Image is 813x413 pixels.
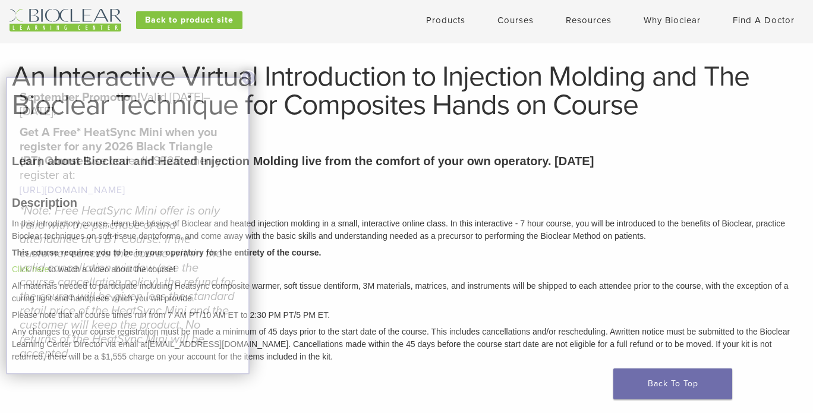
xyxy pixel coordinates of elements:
em: *Note: Free HeatSync Mini offer is only valid with the purchase of and attendance at a BT Course.... [20,204,235,361]
a: Back To Top [613,368,732,399]
strong: September Promotion! [20,90,140,105]
p: All materials needed to participate including Heatsync composite warmer, soft tissue dentiform, 3... [12,280,801,305]
p: Please note that all course times run from 7 AM PT/10 AM ET to 2:30 PM PT/5 PM ET. [12,309,801,321]
button: Close [241,70,256,86]
a: Why Bioclear [644,15,701,26]
h1: An Interactive Virtual Introduction to Injection Molding and The Bioclear Technique for Composite... [12,62,801,119]
a: Products [426,15,465,26]
p: In this introductory course, learn the basics of Bioclear and heated injection molding in a small... [12,217,801,242]
a: Resources [566,15,612,26]
a: Find A Doctor [733,15,795,26]
em: written notice must be submitted to the Bioclear Learning Center Director via email at [EMAIL_ADD... [12,327,790,361]
p: Learn about Bioclear and Heated Injection Molding live from the comfort of your own operatory. [D... [12,152,801,170]
h3: Description [12,194,801,212]
p: to watch a video about the course! [12,263,801,276]
h5: Valid [DATE]–[DATE]. [20,90,236,119]
a: [URL][DOMAIN_NAME] [20,184,125,196]
h5: Use code: 1HSE25 when you register at: [20,125,236,197]
strong: Get A Free* HeatSync Mini when you register for any 2026 Black Triangle (BT) Course! [20,125,218,168]
a: Courses [497,15,534,26]
img: Bioclear [10,9,121,31]
a: Back to product site [136,11,242,29]
span: Any changes to your course registration must be made a minimum of 45 days prior to the start date... [12,327,615,336]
